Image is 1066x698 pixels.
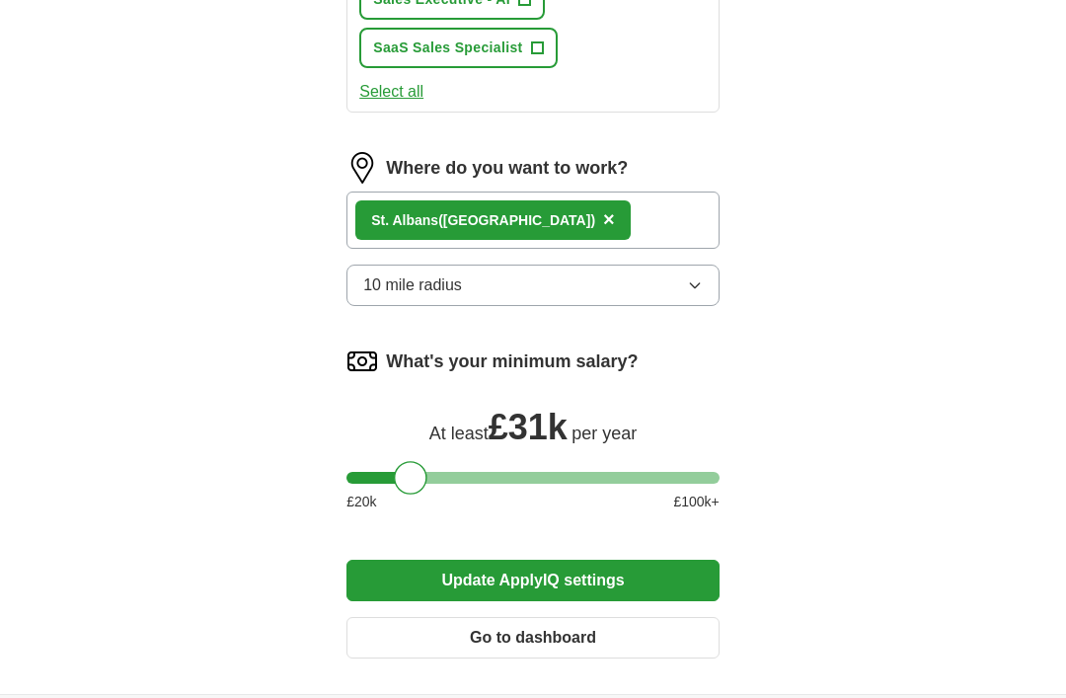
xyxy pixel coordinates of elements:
img: location.png [346,152,378,184]
button: Select all [359,80,423,104]
button: Update ApplyIQ settings [346,560,720,601]
span: × [603,208,615,230]
span: £ 20 k [346,492,376,512]
span: At least [429,424,489,443]
button: 10 mile radius [346,265,720,306]
button: SaaS Sales Specialist [359,28,557,68]
span: SaaS Sales Specialist [373,38,522,58]
button: × [603,205,615,235]
span: ([GEOGRAPHIC_DATA]) [438,212,595,228]
button: Go to dashboard [346,617,720,659]
img: salary.png [346,346,378,377]
label: What's your minimum salary? [386,349,638,375]
span: £ 31k [489,407,568,447]
span: per year [571,424,637,443]
span: £ 100 k+ [673,492,719,512]
div: St. Albans [371,210,595,231]
label: Where do you want to work? [386,155,628,182]
span: 10 mile radius [363,273,462,297]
